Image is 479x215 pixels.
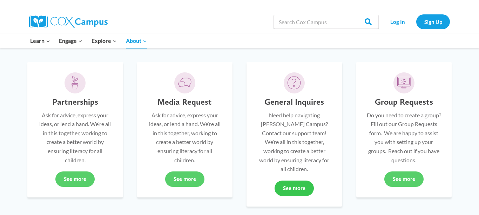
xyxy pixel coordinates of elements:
input: Search Cox Campus [274,15,379,29]
nav: Primary Navigation [26,33,151,48]
img: Cox Campus [29,15,108,28]
h5: Media Request [157,97,212,107]
button: Child menu of About [121,33,151,48]
button: Child menu of Learn [26,33,55,48]
p: Ask for advice, express your ideas, or lend a hand. We’re all in this together, working to create... [38,111,113,165]
a: See more [275,181,314,196]
a: See more [384,171,424,187]
nav: Secondary Navigation [382,14,450,29]
a: See more [55,171,95,187]
h5: Partnerships [52,97,98,107]
a: Sign Up [416,14,450,29]
h5: Group Requests [375,97,433,107]
p: Need help navigating [PERSON_NAME] Campus? Contact our support team! We’re all in this together, ... [257,111,332,174]
button: Child menu of Engage [55,33,87,48]
a: Log In [382,14,413,29]
p: Do you need to create a group? Fill out our Group Requests form. We are happy to assist you with ... [367,111,441,165]
a: See more [165,171,204,187]
h5: General Inquires [264,97,324,107]
p: Ask for advice, express your ideas, or lend a hand. We’re all in this together, working to create... [148,111,222,165]
button: Child menu of Explore [87,33,121,48]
